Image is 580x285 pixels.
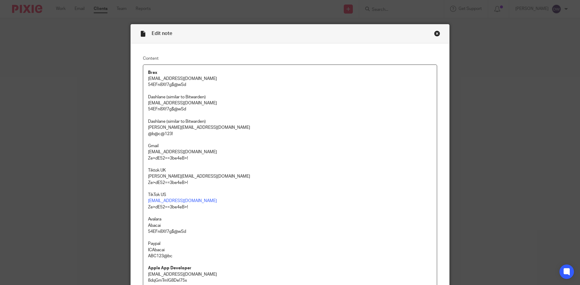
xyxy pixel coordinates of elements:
p: @b@c@123! [148,131,432,137]
strong: Apple App Developer [148,266,192,270]
p: Ze>dE52==3be4eB>! [148,155,432,161]
strong: Brex [148,71,157,75]
p: Dashlane (similar to Bitwarden) [148,94,432,100]
p: [EMAIL_ADDRESS][DOMAIN_NAME] [148,271,432,277]
div: Close this dialog window [434,30,440,36]
p: [PERSON_NAME][EMAIL_ADDRESS][DOMAIN_NAME] [148,125,432,131]
p: Abacai [148,223,432,229]
p: 54EFn8Xf7g$@wSd Dashlane (similar to Bitwarden) [148,106,432,125]
label: Content [143,55,437,62]
a: [EMAIL_ADDRESS][DOMAIN_NAME] [148,199,217,203]
p: Tiktok UK [148,167,432,173]
p: ABC123@bc [148,253,432,259]
p: 54EFn8Xf7g$@wSd [148,229,432,235]
p: ICAbacai [148,247,432,253]
p: Avalara [148,216,432,222]
p: Ze>dE52==3be4eB>! [148,180,432,186]
p: Gmail [148,143,432,149]
p: Paypal [148,241,432,247]
p: 54EFn8Xf7g$@wSd [148,82,432,88]
p: Ze>dE52==3be4eB>! [148,204,432,210]
p: [EMAIL_ADDRESS][DOMAIN_NAME] [148,76,432,82]
p: [EMAIL_ADDRESS][DOMAIN_NAME] [148,100,432,106]
p: [PERSON_NAME][EMAIL_ADDRESS][DOMAIN_NAME] [148,173,432,179]
p: TikTok US [148,192,432,198]
span: Edit note [152,31,172,36]
p: [EMAIL_ADDRESS][DOMAIN_NAME] [148,149,432,155]
p: 8dqGmTm!G8De!75x [148,277,432,283]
